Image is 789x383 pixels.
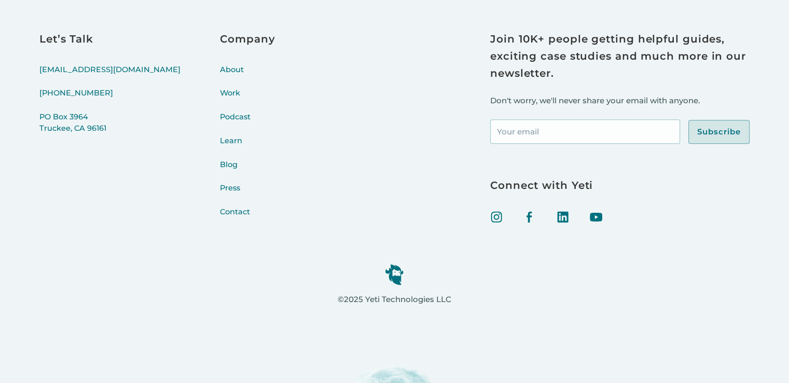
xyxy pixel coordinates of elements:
[39,31,181,48] h3: Let’s Talk
[490,119,680,144] input: Your email
[338,293,451,306] p: ©2025 Yeti Technologies LLC
[490,94,750,107] p: Don't worry, we'll never share your email with anyone.
[590,211,602,223] img: Youtube icon
[523,211,536,223] img: facebook icon
[220,112,275,135] a: Podcast
[490,31,750,82] h3: Join 10K+ people getting helpful guides, exciting case studies and much more in our newsletter.
[220,135,275,159] a: Learn
[39,64,181,88] a: [EMAIL_ADDRESS][DOMAIN_NAME]
[385,264,404,285] img: yeti logo icon
[490,211,503,223] img: Instagram icon
[220,64,275,88] a: About
[688,120,750,144] input: Subscribe
[39,88,181,112] a: [PHONE_NUMBER]
[220,183,275,207] a: Press
[220,159,275,183] a: Blog
[220,207,275,230] a: Contact
[490,119,750,144] form: Footer Newsletter Signup
[557,211,569,223] img: linked in icon
[220,88,275,112] a: Work
[490,177,750,194] h3: Connect with Yeti
[220,31,275,48] h3: Company
[39,112,181,147] a: PO Box 3964Truckee, CA 96161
